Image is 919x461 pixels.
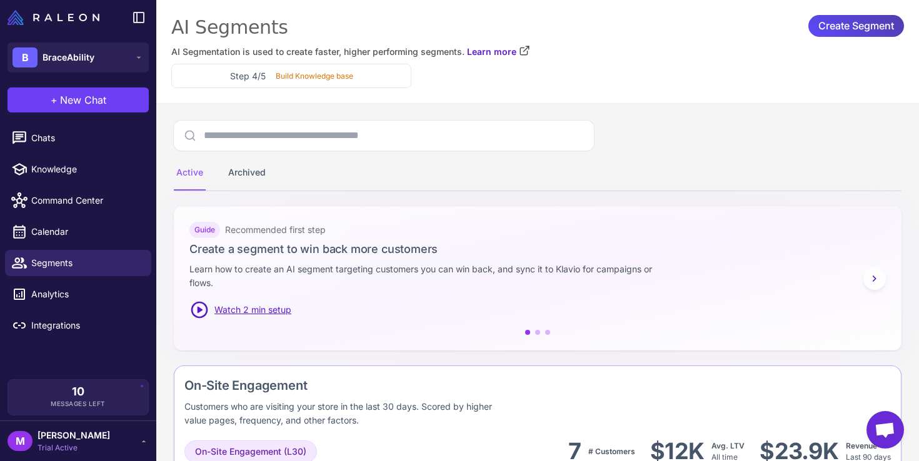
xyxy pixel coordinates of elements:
h3: Step 4/5 [230,69,266,82]
span: Calendar [31,225,141,239]
p: Learn how to create an AI segment targeting customers you can win back, and sync it to Klavio for... [189,262,670,290]
div: AI Segments [171,15,904,40]
span: BraceAbility [43,51,94,64]
span: Watch 2 min setup [214,303,291,317]
span: [PERSON_NAME] [38,429,110,442]
div: On-Site Engagement [184,376,669,395]
span: Analytics [31,287,141,301]
a: Knowledge [5,156,151,182]
button: +New Chat [8,87,149,112]
div: Archived [226,156,268,191]
span: Knowledge [31,162,141,176]
button: BBraceAbility [8,42,149,72]
span: Messages Left [51,399,106,409]
span: 10 [72,386,84,397]
span: Integrations [31,319,141,332]
span: Command Center [31,194,141,207]
div: M [8,431,33,451]
div: B [13,47,38,67]
img: Raleon Logo [8,10,99,25]
a: Open chat [866,411,904,449]
span: Segments [31,256,141,270]
div: Guide [189,222,220,238]
span: Recommended first step [225,223,326,237]
a: Segments [5,250,151,276]
span: New Chat [60,92,106,107]
a: Chats [5,125,151,151]
span: AI Segmentation is used to create faster, higher performing segments. [171,45,465,59]
div: Customers who are visiting your store in the last 30 days. Scored by higher value pages, frequenc... [184,400,508,427]
a: Integrations [5,312,151,339]
span: Chats [31,131,141,145]
a: Command Center [5,187,151,214]
a: Analytics [5,281,151,307]
span: + [51,92,58,107]
div: Active [174,156,206,191]
h3: Create a segment to win back more customers [189,240,886,257]
span: On-Site Engagement (L30) [195,445,306,459]
span: Create Segment [818,15,894,37]
span: Revenue [846,441,877,450]
span: # Customers [588,447,635,456]
span: Avg. LTV [711,441,745,450]
p: Build Knowledge base [276,71,353,82]
a: Learn more [467,45,530,59]
span: Trial Active [38,442,110,454]
a: Calendar [5,219,151,245]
